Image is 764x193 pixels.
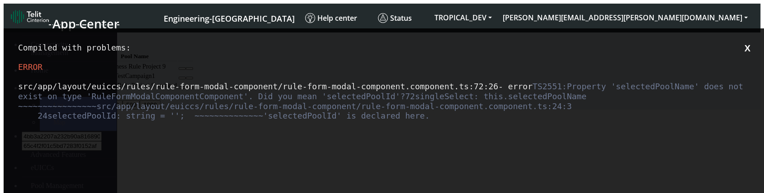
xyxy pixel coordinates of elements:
[305,13,357,23] span: Help center
[11,7,118,29] a: App Center
[465,53,480,63] span: :72
[429,9,497,26] button: TROPICAL_DEV
[163,9,294,26] a: Your current platform instance
[302,9,374,27] a: Help center
[11,9,49,24] img: logo-telit-cinterion-gw-new.png
[497,9,753,26] button: [PERSON_NAME][EMAIL_ADDRESS][PERSON_NAME][DOMAIN_NAME]
[52,15,119,32] span: App Center
[14,53,745,82] span: Property 'selectedPoolName' does not exist on type 'RuleFormModalComponentComponent'. Did you mea...
[378,13,388,23] img: status.svg
[14,83,259,92] span: selectedPoolId: string = ''; ~~~~~~~~~~~~~~
[14,53,750,92] div: src/app/layout/euiccs/rules/rule-form-modal-component/rule-form-modal-component.component.ts :26
[14,53,745,92] span: TS2551: src/app/layout/euiccs/rules/rule-form-modal-component/rule-form-modal-component.component...
[14,34,39,43] span: ERROR
[738,14,750,26] button: X
[305,13,315,23] img: knowledge.svg
[34,83,44,92] span: 24
[164,13,295,24] span: Engineering-[GEOGRAPHIC_DATA]
[378,13,412,23] span: Status
[401,63,411,73] span: 72
[543,73,558,83] span: :24
[495,53,529,63] span: - error
[14,14,127,24] span: Compiled with problems:
[374,9,429,27] a: Status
